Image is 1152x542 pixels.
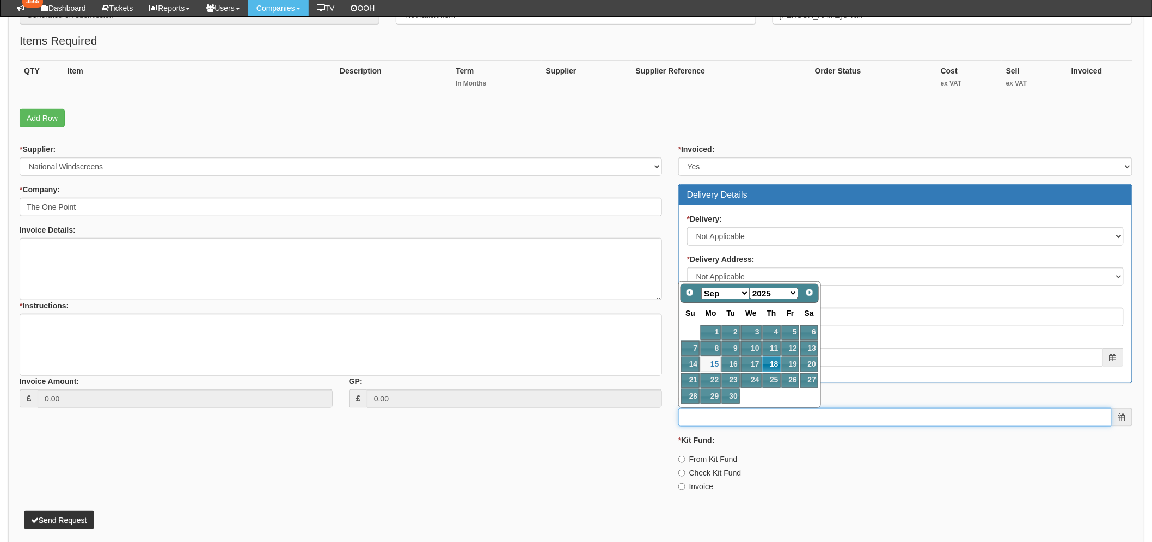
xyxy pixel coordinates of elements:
span: Prev [685,288,694,297]
span: Saturday [805,309,814,318]
a: 27 [800,373,818,388]
h3: Delivery Details [687,190,1124,200]
small: In Months [456,79,537,88]
th: Supplier [542,60,632,98]
small: ex VAT [1006,79,1063,88]
input: Invoice [678,483,685,490]
a: 22 [701,373,721,388]
th: Sell [1002,60,1067,98]
label: Company: [20,184,60,195]
a: 12 [782,341,799,356]
a: 16 [722,357,739,372]
th: Cost [936,60,1002,98]
label: Delivery Address: [687,254,755,265]
a: 23 [722,373,739,388]
span: Sunday [685,309,695,318]
th: QTY [20,60,63,98]
a: 11 [763,341,781,356]
label: Kit Fund: [678,435,715,446]
a: Prev [682,285,697,301]
a: 19 [782,357,799,372]
a: 9 [722,341,739,356]
label: Instructions: [20,300,69,311]
input: From Kit Fund [678,456,685,463]
th: Supplier Reference [632,60,811,98]
label: GP: [349,376,363,387]
span: Wednesday [745,309,757,318]
a: 14 [681,357,700,372]
label: Check Kit Fund [678,467,742,478]
a: 30 [722,389,739,404]
label: From Kit Fund [678,454,738,465]
th: Item [63,60,335,98]
label: Delivery: [687,214,722,224]
label: Invoice [678,481,713,492]
a: 7 [681,341,700,356]
label: Invoice Details: [20,224,76,235]
a: 6 [800,325,818,340]
span: Next [805,288,814,297]
label: Supplier: [20,144,56,155]
a: 5 [782,325,799,340]
span: Friday [787,309,794,318]
a: 24 [741,373,762,388]
a: 28 [681,389,700,404]
a: Next [802,285,817,301]
th: Invoiced [1067,60,1132,98]
a: 15 [701,357,721,372]
a: 3 [741,325,762,340]
input: Check Kit Fund [678,470,685,477]
small: ex VAT [941,79,997,88]
span: Thursday [767,309,776,318]
a: 18 [763,357,781,372]
a: 29 [701,389,721,404]
th: Description [335,60,451,98]
a: 13 [800,341,818,356]
a: 10 [741,341,762,356]
a: 17 [741,357,762,372]
a: Add Row [20,109,65,127]
a: 21 [681,373,700,388]
th: Term [451,60,541,98]
a: 8 [701,341,721,356]
a: 2 [722,325,739,340]
span: Tuesday [727,309,736,318]
a: 20 [800,357,818,372]
label: Invoice Amount: [20,376,79,387]
label: Invoiced: [678,144,715,155]
span: Monday [706,309,716,318]
th: Order Status [811,60,936,98]
button: Send Request [24,511,94,529]
a: 1 [701,325,721,340]
legend: Items Required [20,33,97,50]
a: 25 [763,373,781,388]
a: 4 [763,325,781,340]
a: 26 [782,373,799,388]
